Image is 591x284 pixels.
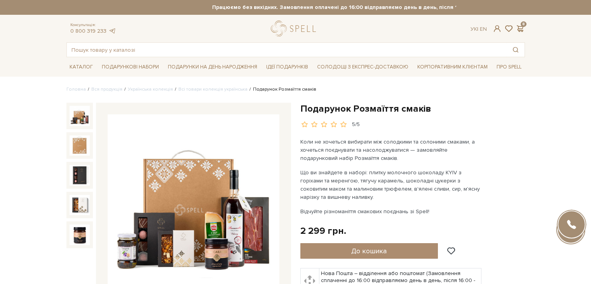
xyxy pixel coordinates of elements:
[178,86,248,92] a: Всі товари колекція українська
[471,26,487,33] div: Ук
[414,60,491,74] a: Корпоративним клієнтам
[70,165,90,185] img: Подарунок Розмаїття смаків
[108,28,116,34] a: telegram
[507,43,525,57] button: Пошук товару у каталозі
[480,26,487,32] a: En
[67,43,507,57] input: Пошук товару у каталозі
[477,26,478,32] span: |
[91,86,122,92] a: Вся продукція
[165,61,260,73] span: Подарунки на День народження
[314,60,411,74] a: Солодощі з експрес-доставкою
[70,23,116,28] span: Консультація:
[351,247,387,255] span: До кошика
[493,61,525,73] span: Про Spell
[300,207,483,216] p: Відчуйте різноманіття смакових поєднань зі Spell!
[99,61,162,73] span: Подарункові набори
[128,86,173,92] a: Українська колекція
[66,86,86,92] a: Головна
[352,121,360,128] div: 5/5
[263,61,311,73] span: Ідеї подарунків
[300,243,438,259] button: До кошика
[300,225,346,237] div: 2 299 грн.
[70,28,106,34] a: 0 800 319 233
[70,224,90,245] img: Подарунок Розмаїття смаків
[70,106,90,126] img: Подарунок Розмаїття смаків
[300,103,525,115] h1: Подарунок Розмаїття смаків
[300,138,483,162] p: Коли не хочеться вибирати між солодкими та солоними смаками, а хочеться поєднувати та насолоджува...
[70,195,90,215] img: Подарунок Розмаїття смаків
[300,168,483,201] p: Що ви знайдете в наборі: плитку молочного шоколаду KYIV з горіхами та меренгою, тягучу карамель, ...
[66,61,96,73] span: Каталог
[248,86,316,93] li: Подарунок Розмаїття смаків
[271,21,319,37] a: logo
[70,135,90,156] img: Подарунок Розмаїття смаків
